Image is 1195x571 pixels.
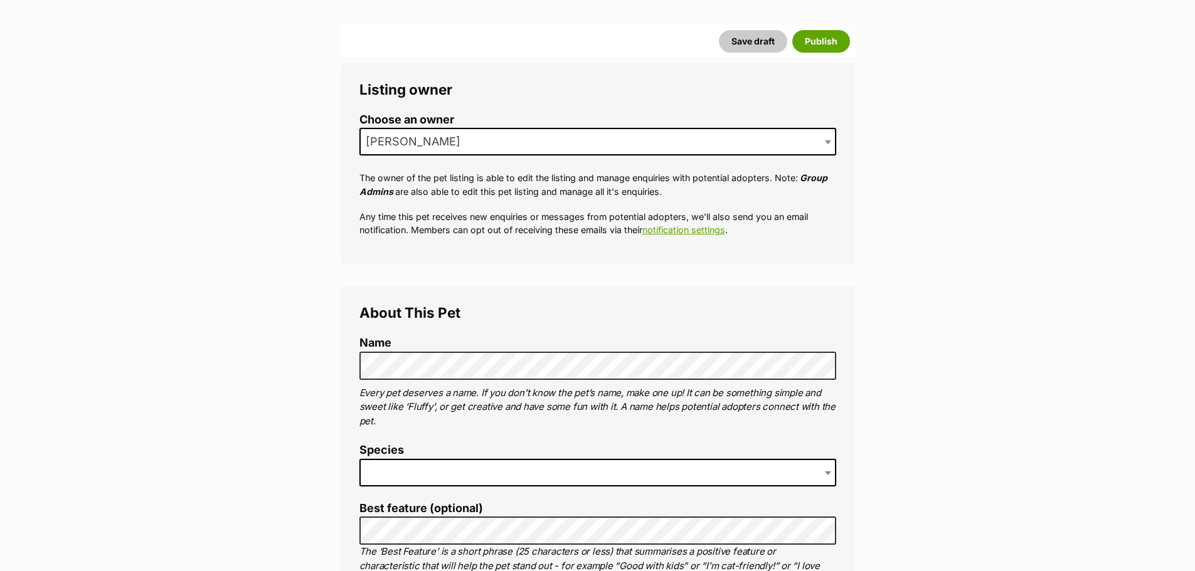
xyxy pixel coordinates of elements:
[359,444,836,457] label: Species
[359,113,836,127] label: Choose an owner
[359,210,836,237] p: Any time this pet receives new enquiries or messages from potential adopters, we'll also send you...
[359,172,827,196] em: Group Admins
[361,133,473,150] span: Jess Mancinelli
[792,30,850,53] button: Publish
[359,171,836,198] p: The owner of the pet listing is able to edit the listing and manage enquiries with potential adop...
[359,502,836,515] label: Best feature (optional)
[359,81,452,98] span: Listing owner
[359,128,836,155] span: Jess Mancinelli
[719,30,787,53] button: Save draft
[642,224,725,235] a: notification settings
[359,386,836,429] p: Every pet deserves a name. If you don’t know the pet’s name, make one up! It can be something sim...
[359,337,836,350] label: Name
[359,304,460,321] span: About This Pet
